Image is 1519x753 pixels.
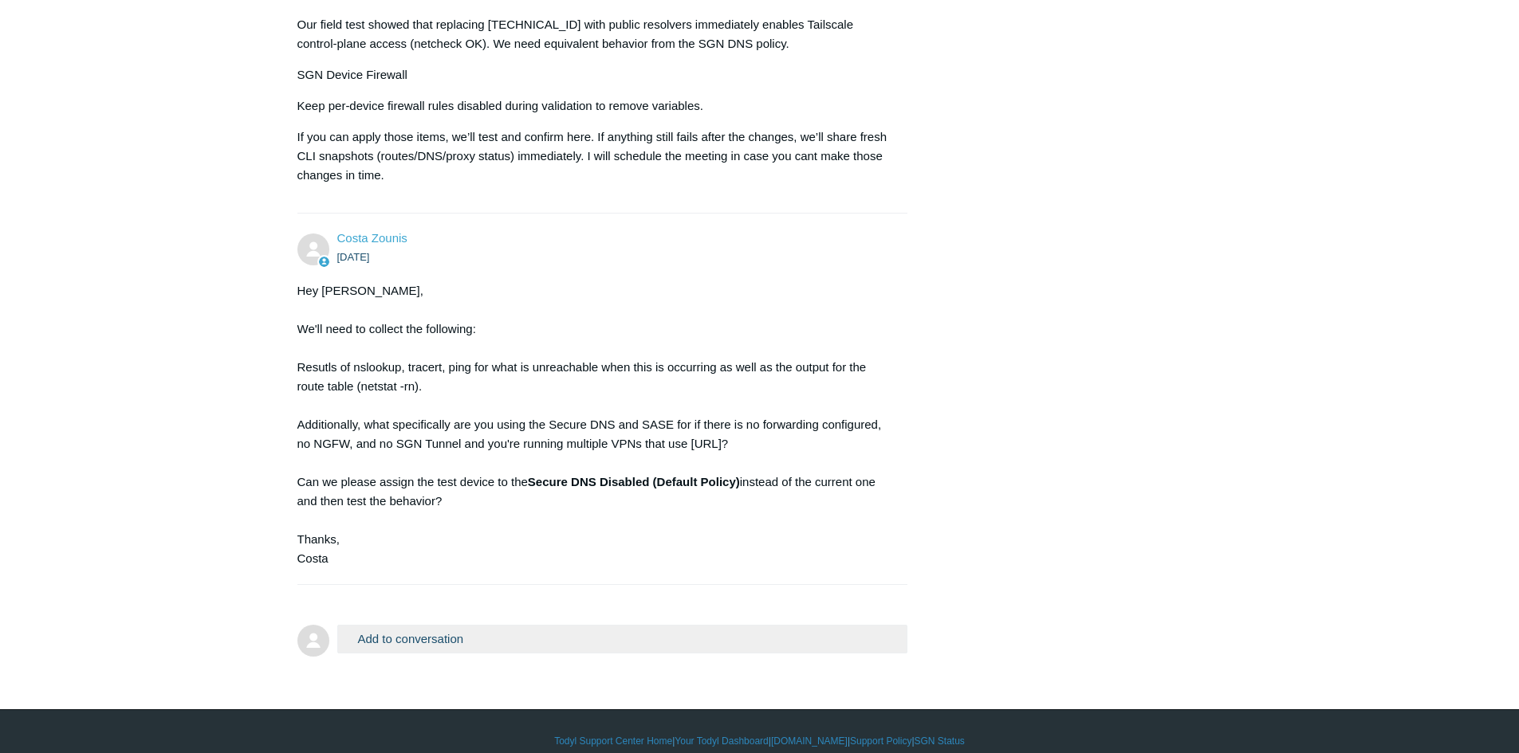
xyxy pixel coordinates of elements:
[297,15,892,53] p: Our field test showed that replacing [TECHNICAL_ID] with public resolvers immediately enables Tai...
[528,475,740,488] strong: Secure DNS Disabled (Default Policy)
[675,734,768,748] a: Your Todyl Dashboard
[297,65,892,84] p: SGN Device Firewall
[915,734,965,748] a: SGN Status
[554,734,672,748] a: Todyl Support Center Home
[297,281,892,568] div: Hey [PERSON_NAME], We'll need to collect the following: Resutls of nslookup, tracert, ping for wh...
[771,734,848,748] a: [DOMAIN_NAME]
[337,625,908,653] button: Add to conversation
[297,734,1222,748] div: | | | |
[297,96,892,116] p: Keep per-device firewall rules disabled during validation to remove variables.
[850,734,911,748] a: Support Policy
[337,231,407,245] a: Costa Zounis
[337,251,370,263] time: 09/24/2025, 14:21
[297,127,892,185] p: If you can apply those items, we’ll test and confirm here. If anything still fails after the chan...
